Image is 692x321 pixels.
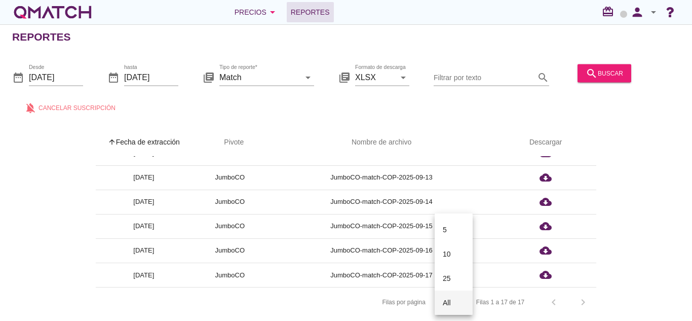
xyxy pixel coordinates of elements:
[291,6,330,18] span: Reportes
[96,190,192,214] td: [DATE]
[586,67,623,79] div: buscar
[235,6,279,18] div: Precios
[268,128,495,157] th: Nombre de archivo: Not sorted.
[287,2,334,22] a: Reportes
[268,263,495,287] td: JumboCO-match-COP-2025-09-17
[434,69,535,85] input: Filtrar por texto
[268,238,495,263] td: JumboCO-match-COP-2025-09-16
[537,71,549,83] i: search
[96,128,192,157] th: Fecha de extracción: Sorted ascending. Activate to sort descending.
[192,128,268,157] th: Pivote: Not sorted. Activate to sort ascending.
[540,196,552,208] i: cloud_download
[443,224,465,236] div: 5
[192,263,268,287] td: JumboCO
[96,165,192,190] td: [DATE]
[39,103,116,112] span: Cancelar suscripción
[219,69,300,85] input: Tipo de reporte*
[192,190,268,214] td: JumboCO
[578,64,631,82] button: buscar
[443,297,465,309] div: All
[476,298,524,307] div: Filas 1 a 17 de 17
[647,6,660,18] i: arrow_drop_down
[192,165,268,190] td: JumboCO
[203,71,215,83] i: library_books
[12,2,93,22] a: white-qmatch-logo
[443,248,465,260] div: 10
[540,269,552,281] i: cloud_download
[281,288,456,317] div: Filas por página
[443,272,465,284] div: 25
[192,238,268,263] td: JumboCO
[495,128,596,157] th: Descargar: Not sorted.
[96,238,192,263] td: [DATE]
[96,263,192,287] td: [DATE]
[24,101,39,114] i: notifications_off
[540,220,552,232] i: cloud_download
[12,71,24,83] i: date_range
[602,6,618,18] i: redeem
[124,69,178,85] input: hasta
[107,71,120,83] i: date_range
[266,6,279,18] i: arrow_drop_down
[29,69,83,85] input: Desde
[16,98,124,117] button: Cancelar suscripción
[540,171,552,184] i: cloud_download
[302,71,314,83] i: arrow_drop_down
[108,138,116,146] i: arrow_upward
[96,214,192,238] td: [DATE]
[540,244,552,257] i: cloud_download
[586,67,598,79] i: search
[355,69,395,85] input: Formato de descarga
[397,71,409,83] i: arrow_drop_down
[226,2,287,22] button: Precios
[338,71,351,83] i: library_books
[268,190,495,214] td: JumboCO-match-COP-2025-09-14
[627,5,647,19] i: person
[12,29,71,45] h2: Reportes
[268,165,495,190] td: JumboCO-match-COP-2025-09-13
[192,214,268,238] td: JumboCO
[268,214,495,238] td: JumboCO-match-COP-2025-09-15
